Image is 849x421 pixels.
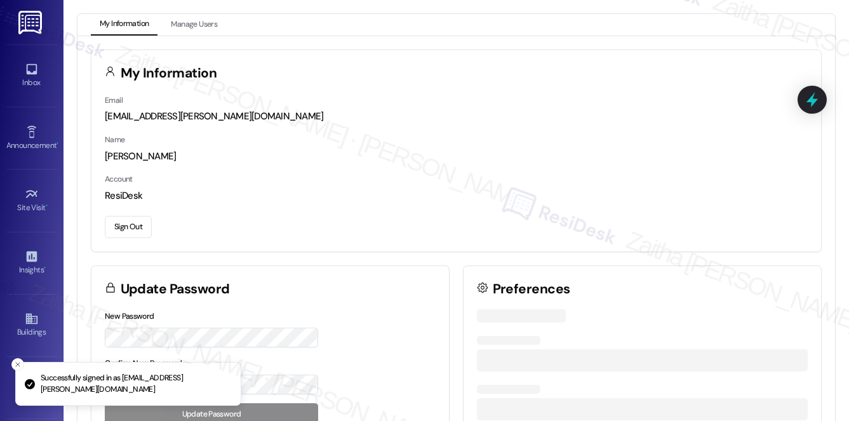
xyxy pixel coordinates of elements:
div: [PERSON_NAME] [105,150,808,163]
a: Site Visit • [6,184,57,218]
a: Insights • [6,246,57,280]
span: • [57,139,58,148]
label: New Password [105,311,154,321]
span: • [44,264,46,272]
span: • [46,201,48,210]
a: Inbox [6,58,57,93]
p: Successfully signed in as [EMAIL_ADDRESS][PERSON_NAME][DOMAIN_NAME] [41,373,231,395]
button: Sign Out [105,216,152,238]
h3: Preferences [493,283,570,296]
div: [EMAIL_ADDRESS][PERSON_NAME][DOMAIN_NAME] [105,110,808,123]
a: Leads [6,371,57,405]
button: My Information [91,14,157,36]
label: Email [105,95,123,105]
label: Name [105,135,125,145]
button: Manage Users [162,14,226,36]
label: Account [105,174,133,184]
h3: Update Password [121,283,230,296]
a: Buildings [6,308,57,342]
img: ResiDesk Logo [18,11,44,34]
h3: My Information [121,67,217,80]
button: Close toast [11,358,24,371]
div: ResiDesk [105,189,808,203]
